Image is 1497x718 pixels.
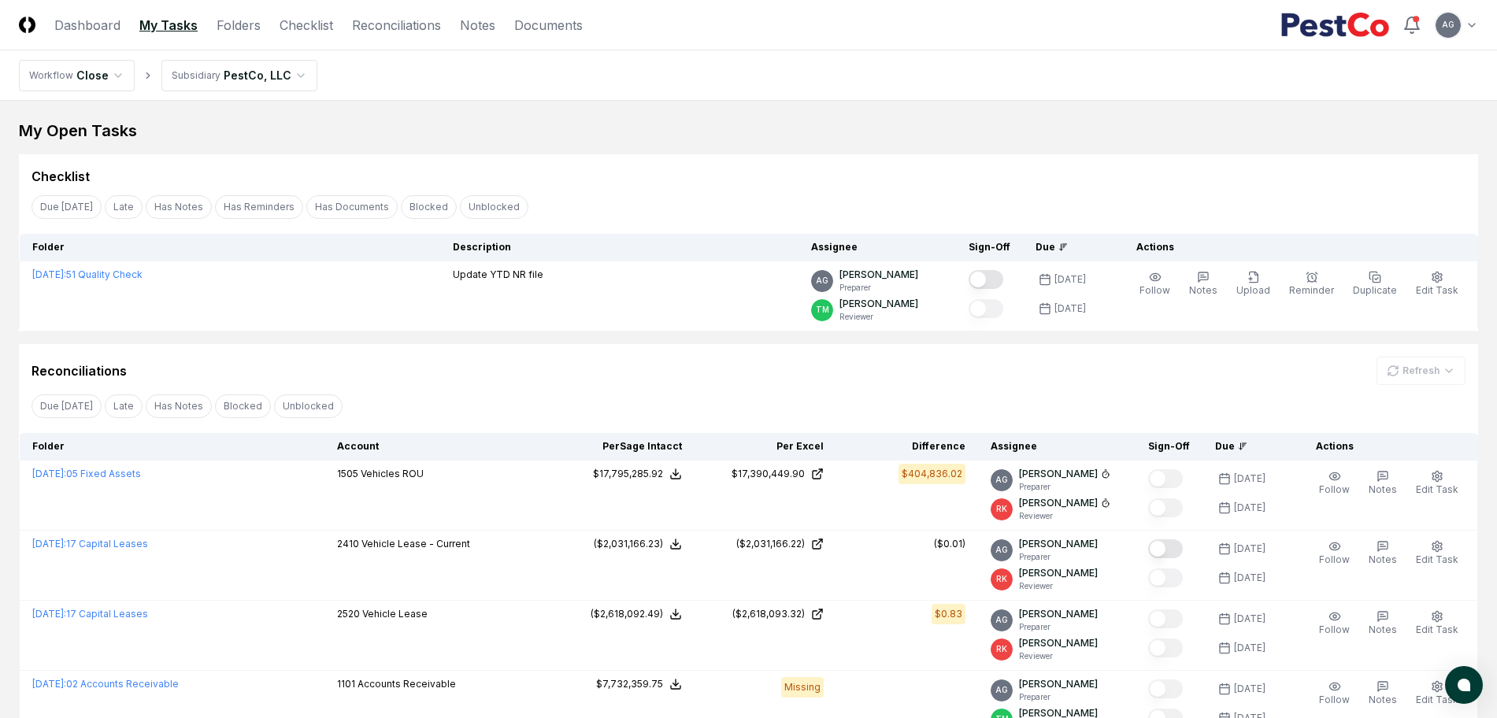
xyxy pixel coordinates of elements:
a: [DATE]:17 Capital Leases [32,608,148,620]
a: ($2,618,093.32) [707,607,824,621]
button: Notes [1365,607,1400,640]
span: AG [816,275,828,287]
div: [DATE] [1234,641,1265,655]
div: [DATE] [1234,571,1265,585]
button: Due Today [31,394,102,418]
a: Documents [514,16,583,35]
button: AG [1434,11,1462,39]
span: [DATE] : [32,268,66,280]
a: Notes [460,16,495,35]
div: $7,732,359.75 [596,677,663,691]
span: RK [996,503,1007,515]
span: Vehicles ROU [361,468,424,479]
p: [PERSON_NAME] [839,268,918,282]
a: Reconciliations [352,16,441,35]
button: Mark complete [1148,568,1183,587]
span: Follow [1139,284,1170,296]
div: Missing [781,677,824,698]
div: ($2,618,092.49) [591,607,663,621]
span: TM [816,304,829,316]
p: Update YTD NR file [453,268,543,282]
button: Notes [1186,268,1221,301]
button: Edit Task [1413,268,1462,301]
button: Follow [1136,268,1173,301]
th: Sign-Off [1136,433,1202,461]
button: Blocked [215,394,271,418]
div: My Open Tasks [19,120,1478,142]
span: 2410 [337,538,359,550]
span: Edit Task [1416,624,1458,635]
button: Due Today [31,195,102,219]
div: ($0.01) [934,537,965,551]
span: AG [995,474,1008,486]
th: Description [440,234,799,261]
button: Notes [1365,537,1400,570]
div: $404,836.02 [902,467,962,481]
span: [DATE] : [32,678,66,690]
th: Per Sage Intacct [553,433,695,461]
div: [DATE] [1054,272,1086,287]
div: Due [1215,439,1278,453]
div: Subsidiary [172,68,220,83]
div: [DATE] [1054,302,1086,316]
button: Blocked [401,195,457,219]
a: My Tasks [139,16,198,35]
p: Reviewer [1019,510,1110,522]
th: Per Excel [695,433,836,461]
button: Follow [1316,677,1353,710]
th: Difference [836,433,978,461]
button: Follow [1316,607,1353,640]
a: Checklist [280,16,333,35]
span: [DATE] : [32,468,66,479]
span: Vehicle Lease [362,608,428,620]
button: Edit Task [1413,467,1462,500]
div: [DATE] [1234,612,1265,626]
span: Accounts Receivable [358,678,456,690]
button: ($2,031,166.23) [594,537,682,551]
div: Account [337,439,540,453]
span: Edit Task [1416,553,1458,565]
button: Follow [1316,537,1353,570]
div: [DATE] [1234,472,1265,486]
button: Unblocked [460,195,528,219]
span: 1101 [337,678,355,690]
button: Has Notes [146,394,212,418]
span: 1505 [337,468,358,479]
div: [DATE] [1234,542,1265,556]
span: Duplicate [1353,284,1397,296]
span: AG [995,614,1008,626]
p: Preparer [1019,691,1098,703]
button: Edit Task [1413,677,1462,710]
button: $17,795,285.92 [593,467,682,481]
a: [DATE]:51 Quality Check [32,268,143,280]
p: Preparer [1019,621,1098,633]
p: [PERSON_NAME] [1019,467,1098,481]
a: Dashboard [54,16,120,35]
button: Reminder [1286,268,1337,301]
span: [DATE] : [32,538,66,550]
span: RK [996,643,1007,655]
p: [PERSON_NAME] [1019,566,1098,580]
button: Follow [1316,467,1353,500]
a: [DATE]:02 Accounts Receivable [32,678,179,690]
button: Upload [1233,268,1273,301]
div: [DATE] [1234,682,1265,696]
span: 2520 [337,608,360,620]
span: Follow [1319,483,1350,495]
button: Edit Task [1413,537,1462,570]
span: AG [995,684,1008,696]
button: Mark complete [969,299,1003,318]
button: ($2,618,092.49) [591,607,682,621]
div: Reconciliations [31,361,127,380]
button: Mark complete [969,270,1003,289]
button: Unblocked [274,394,343,418]
button: Mark complete [1148,539,1183,558]
p: [PERSON_NAME] [839,297,918,311]
nav: breadcrumb [19,60,317,91]
p: Preparer [839,282,918,294]
button: Notes [1365,467,1400,500]
span: Notes [1189,284,1217,296]
span: Edit Task [1416,284,1458,296]
th: Assignee [978,433,1136,461]
p: Reviewer [1019,580,1098,592]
